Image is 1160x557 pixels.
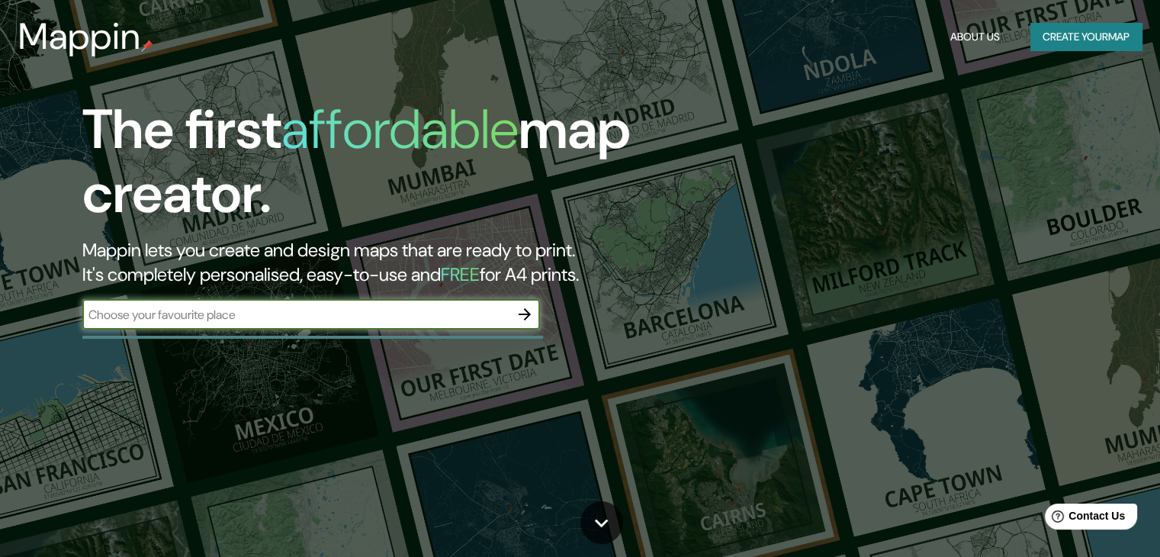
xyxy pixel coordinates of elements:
[82,98,663,238] h1: The first map creator.
[441,262,480,286] h5: FREE
[1024,497,1143,540] iframe: Help widget launcher
[82,238,663,287] h2: Mappin lets you create and design maps that are ready to print. It's completely personalised, eas...
[944,23,1006,51] button: About Us
[82,306,509,324] input: Choose your favourite place
[1030,23,1142,51] button: Create yourmap
[141,40,153,52] img: mappin-pin
[18,15,141,58] h3: Mappin
[281,94,519,165] h1: affordable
